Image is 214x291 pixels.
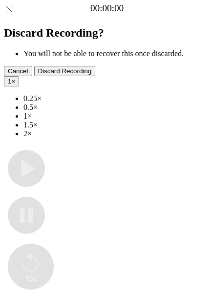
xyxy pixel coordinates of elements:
li: 0.5× [23,103,210,112]
li: 2× [23,129,210,138]
li: 1× [23,112,210,121]
li: You will not be able to recover this once discarded. [23,49,210,58]
button: 1× [4,76,19,86]
a: 00:00:00 [90,3,124,14]
span: 1 [8,78,11,85]
button: Discard Recording [34,66,96,76]
h2: Discard Recording? [4,26,210,40]
li: 0.25× [23,94,210,103]
li: 1.5× [23,121,210,129]
button: Cancel [4,66,32,76]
